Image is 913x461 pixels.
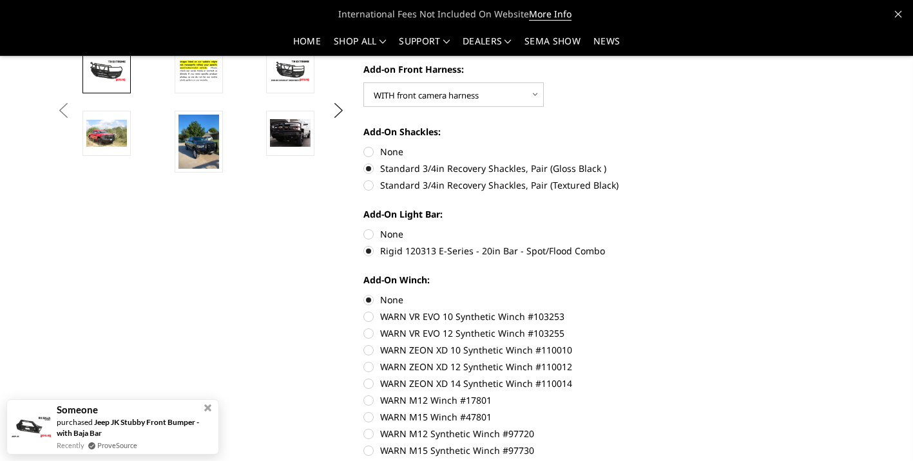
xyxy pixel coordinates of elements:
label: Standard 3/4in Recovery Shackles, Pair (Textured Black) [363,178,652,192]
label: WARN M12 Synthetic Winch #97720 [363,427,652,440]
img: T2 Series - Extreme Front Bumper (receiver or winch) [178,57,219,85]
label: WARN ZEON XD 10 Synthetic Winch #110010 [363,343,652,357]
label: Add-On Light Bar: [363,207,652,221]
label: Add-on Front Harness: [363,62,652,76]
a: SEMA Show [524,37,581,55]
button: Previous [54,101,73,120]
a: Support [399,37,450,55]
a: News [593,37,620,55]
label: WARN M15 Synthetic Winch #97730 [363,444,652,457]
img: T2 Series - Extreme Front Bumper (receiver or winch) [270,59,311,82]
label: WARN M12 Winch #17801 [363,393,652,407]
img: provesource social proof notification image [10,415,52,439]
a: Home [293,37,321,55]
label: Standard 3/4in Recovery Shackles, Pair (Gloss Black ) [363,162,652,175]
span: purchased [57,417,93,427]
label: WARN ZEON XD 14 Synthetic Winch #110014 [363,377,652,390]
label: None [363,145,652,158]
a: shop all [334,37,386,55]
label: WARN ZEON XD 12 Synthetic Winch #110012 [363,360,652,373]
label: Add-On Shackles: [363,125,652,138]
label: Add-On Winch: [363,273,652,287]
img: T2 Series - Extreme Front Bumper (receiver or winch) [270,119,311,147]
a: ProveSource [97,440,137,451]
a: Dealers [463,37,512,55]
a: Jeep JK Stubby Front Bumper - with Baja Bar [57,417,199,438]
label: WARN M15 Winch #47801 [363,410,652,424]
label: None [363,293,652,306]
img: T2 Series - Extreme Front Bumper (receiver or winch) [86,59,127,82]
span: Someone [57,404,98,415]
img: T2 Series - Extreme Front Bumper (receiver or winch) [86,120,127,147]
span: Recently [57,440,84,451]
img: T2 Series - Extreme Front Bumper (receiver or winch) [178,115,219,169]
label: WARN VR EVO 12 Synthetic Winch #103255 [363,326,652,340]
label: None [363,227,652,241]
a: More Info [529,8,572,21]
span: International Fees Not Included On Website [57,1,856,27]
button: Next [329,101,349,120]
label: WARN VR EVO 10 Synthetic Winch #103253 [363,310,652,323]
label: Rigid 120313 E-Series - 20in Bar - Spot/Flood Combo [363,244,652,258]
